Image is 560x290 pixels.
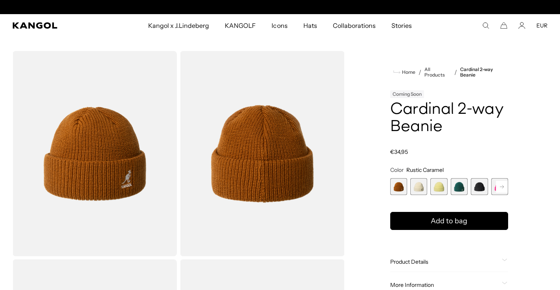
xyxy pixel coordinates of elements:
span: More Information [390,281,499,288]
span: Hats [303,14,317,37]
label: Natural [410,178,427,195]
span: Product Details [390,258,499,265]
label: Electric Pink [491,178,508,195]
label: Butter Chiffon [430,178,447,195]
label: Pine [451,178,468,195]
summary: Search here [482,22,489,29]
a: Kangol [13,22,97,29]
a: Cardinal 2-way Beanie [460,67,508,78]
div: 1 of 2 [199,4,361,10]
button: Cart [500,22,507,29]
span: Rustic Caramel [406,166,444,173]
span: KANGOLF [225,14,256,37]
label: Rustic Caramel [390,178,407,195]
div: 3 of 14 [430,178,447,195]
img: color-rustic-caramel [180,51,344,256]
a: KANGOLF [217,14,264,37]
a: Collaborations [325,14,384,37]
a: Hats [296,14,325,37]
label: Black [471,178,488,195]
a: Account [518,22,525,29]
div: 4 of 14 [451,178,468,195]
span: €34,95 [390,148,408,155]
div: 5 of 14 [471,178,488,195]
span: Collaborations [333,14,376,37]
span: Icons [272,14,287,37]
a: Stories [384,14,420,37]
h1: Cardinal 2-way Beanie [390,101,508,136]
span: Add to bag [431,216,467,226]
a: Kangol x J.Lindeberg [140,14,217,37]
button: EUR [536,22,547,29]
li: / [451,67,457,77]
div: Coming Soon [390,90,424,98]
nav: breadcrumbs [390,67,508,78]
span: Kangol x J.Lindeberg [148,14,209,37]
div: 2 of 14 [410,178,427,195]
span: Color [390,166,404,173]
span: Home [400,69,415,75]
img: color-rustic-caramel [13,51,177,256]
button: Add to bag [390,212,508,230]
div: Announcement [199,4,361,10]
a: All Products [424,67,451,78]
a: Icons [264,14,295,37]
li: / [415,67,421,77]
a: Home [393,69,415,76]
div: 6 of 14 [491,178,508,195]
slideshow-component: Announcement bar [199,4,361,10]
span: Stories [391,14,412,37]
div: 1 of 14 [390,178,407,195]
